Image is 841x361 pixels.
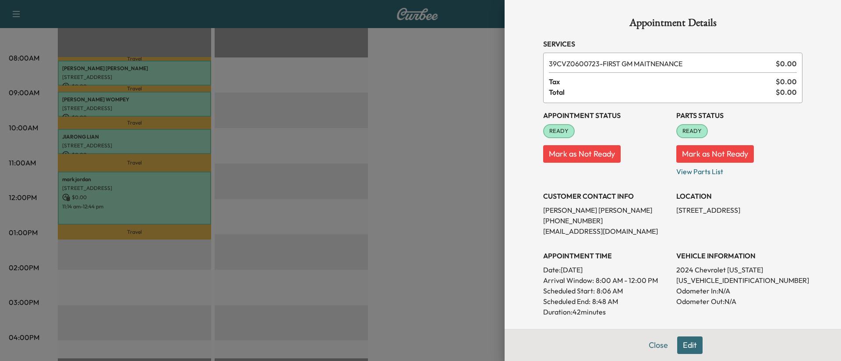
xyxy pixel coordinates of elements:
p: [PHONE_NUMBER] [543,215,669,226]
p: [STREET_ADDRESS] [676,205,802,215]
p: 2024 Chevrolet [US_STATE] [676,264,802,275]
span: $ 0.00 [776,76,797,87]
h3: CUSTOMER CONTACT INFO [543,191,669,201]
button: Close [643,336,674,354]
p: Duration: 42 minutes [543,307,669,317]
p: Scheduled Start: [543,286,595,296]
span: 8:00 AM - 12:00 PM [596,275,658,286]
p: 8:06 AM [597,286,623,296]
p: Date: [DATE] [543,264,669,275]
span: READY [677,127,707,136]
span: Tax [549,76,776,87]
button: Mark as Not Ready [676,145,754,163]
h1: Appointment Details [543,18,802,32]
h3: LOCATION [676,191,802,201]
span: READY [544,127,574,136]
span: $ 0.00 [776,87,797,97]
p: Arrival Window: [543,275,669,286]
button: Mark as Not Ready [543,145,621,163]
h3: Parts Status [676,110,802,121]
h3: Appointment Status [543,110,669,121]
p: Scheduled End: [543,296,590,307]
button: Edit [677,336,703,354]
p: Odometer In: N/A [676,286,802,296]
span: $ 0.00 [776,58,797,69]
p: [PERSON_NAME] [PERSON_NAME] [543,205,669,215]
h3: VEHICLE INFORMATION [676,250,802,261]
p: Odometer Out: N/A [676,296,802,307]
span: Total [549,87,776,97]
p: 8:48 AM [592,296,618,307]
p: View Parts List [676,163,802,177]
p: [US_VEHICLE_IDENTIFICATION_NUMBER] [676,275,802,286]
h3: APPOINTMENT TIME [543,250,669,261]
p: [EMAIL_ADDRESS][DOMAIN_NAME] [543,226,669,236]
h3: Services [543,39,802,49]
span: FIRST GM MAITNENANCE [549,58,772,69]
